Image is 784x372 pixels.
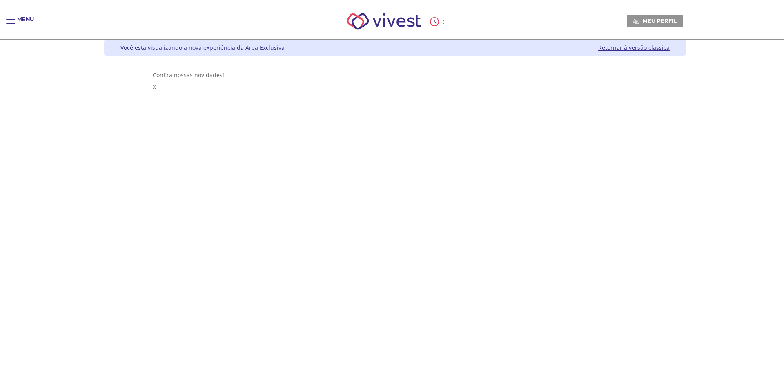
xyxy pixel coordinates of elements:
[17,16,34,32] div: Menu
[633,18,639,25] img: Meu perfil
[153,83,156,91] span: X
[338,4,430,39] img: Vivest
[598,44,670,51] a: Retornar à versão clássica
[98,40,686,372] div: Vivest
[120,44,285,51] div: Você está visualizando a nova experiência da Área Exclusiva
[153,71,638,79] div: Confira nossas novidades!
[627,15,683,27] a: Meu perfil
[430,17,446,26] div: :
[643,17,677,25] span: Meu perfil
